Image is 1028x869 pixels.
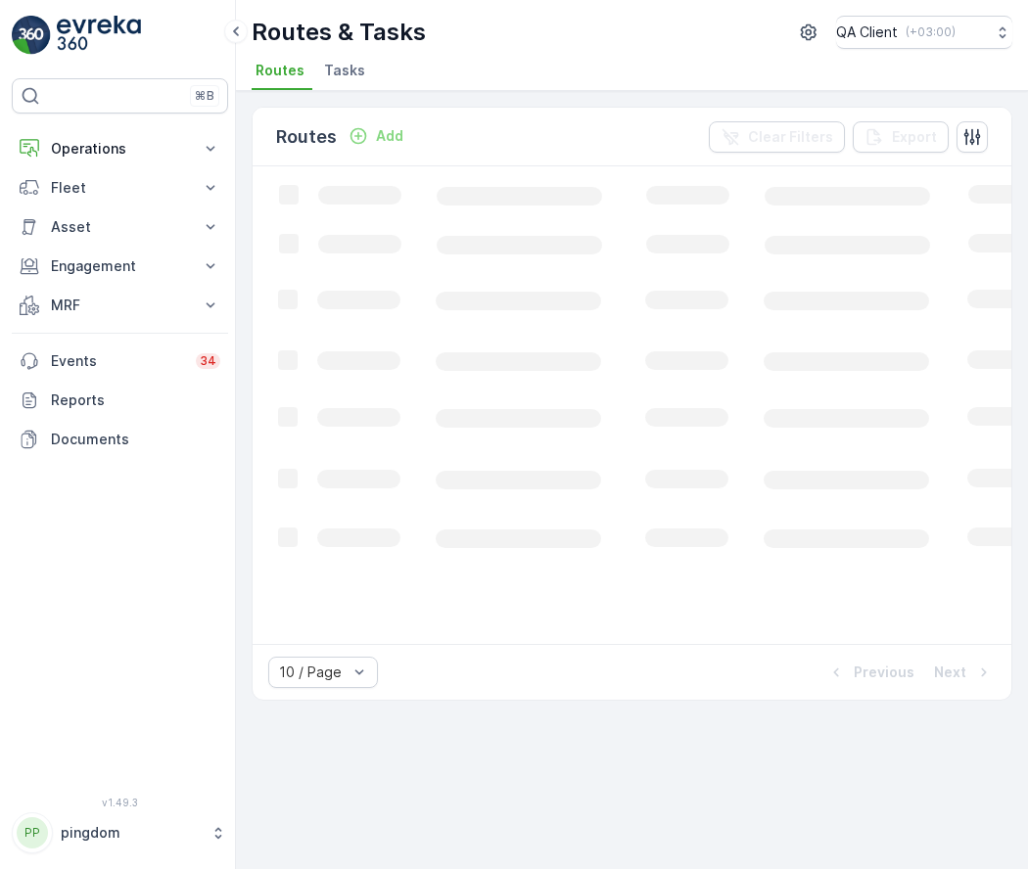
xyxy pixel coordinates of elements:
p: Fleet [51,178,189,198]
button: Clear Filters [709,121,845,153]
button: Asset [12,207,228,247]
img: logo [12,16,51,55]
p: Next [934,663,966,682]
button: Fleet [12,168,228,207]
button: Export [853,121,949,153]
p: MRF [51,296,189,315]
p: Operations [51,139,189,159]
p: Clear Filters [748,127,833,147]
div: PP [17,817,48,848]
button: MRF [12,286,228,325]
p: Events [51,351,184,371]
button: Previous [824,661,916,684]
p: Add [376,126,403,146]
p: Previous [854,663,914,682]
button: Operations [12,129,228,168]
p: ⌘B [195,88,214,104]
button: Engagement [12,247,228,286]
a: Reports [12,381,228,420]
p: Engagement [51,256,189,276]
img: logo_light-DOdMpM7g.png [57,16,141,55]
span: Tasks [324,61,365,80]
button: Add [341,124,411,148]
span: v 1.49.3 [12,797,228,808]
p: pingdom [61,823,201,843]
a: Events34 [12,342,228,381]
p: Asset [51,217,189,237]
button: PPpingdom [12,812,228,853]
p: QA Client [836,23,898,42]
span: Routes [256,61,304,80]
p: Routes & Tasks [252,17,426,48]
button: Next [932,661,996,684]
p: Export [892,127,937,147]
p: Routes [276,123,337,151]
p: Documents [51,430,220,449]
p: 34 [200,353,216,369]
p: Reports [51,390,220,410]
a: Documents [12,420,228,459]
p: ( +03:00 ) [906,24,956,40]
button: QA Client(+03:00) [836,16,1012,49]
